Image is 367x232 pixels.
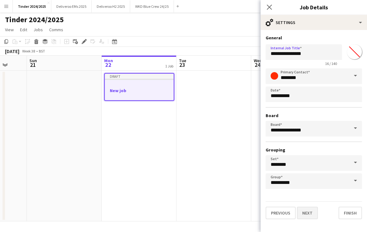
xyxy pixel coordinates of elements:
span: Jobs [33,27,43,32]
span: Wed [254,58,262,63]
a: Jobs [31,26,45,34]
button: Tinder 2024/2025 [13,0,51,12]
span: Edit [20,27,27,32]
button: Deliveroo EMs 2025 [51,0,92,12]
button: WKD Blue Crew 24/25 [130,0,174,12]
span: Comms [49,27,63,32]
div: Settings [261,15,367,30]
span: Tue [179,58,186,63]
span: 24 [253,61,262,68]
app-job-card: DraftNew job [104,73,174,101]
h3: New job [105,88,174,93]
a: Comms [47,26,66,34]
div: Draft [105,74,174,79]
span: View [5,27,14,32]
span: 23 [178,61,186,68]
h3: Board [266,113,362,118]
div: BST [39,49,45,53]
span: Sun [29,58,37,63]
span: Week 38 [21,49,36,53]
button: Finish [339,207,362,219]
h3: Job Details [261,3,367,11]
div: [DATE] [5,48,19,54]
div: 1 Job [165,64,173,68]
h3: General [266,35,362,41]
span: 22 [103,61,113,68]
h3: Grouping [266,147,362,153]
a: Edit [18,26,30,34]
a: View [3,26,16,34]
button: Previous [266,207,296,219]
span: 21 [28,61,37,68]
button: Next [297,207,318,219]
span: Mon [104,58,113,63]
h1: Tinder 2024/2025 [5,15,64,24]
span: 16 / 140 [320,61,342,66]
button: Deliveroo H2 2025 [92,0,130,12]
